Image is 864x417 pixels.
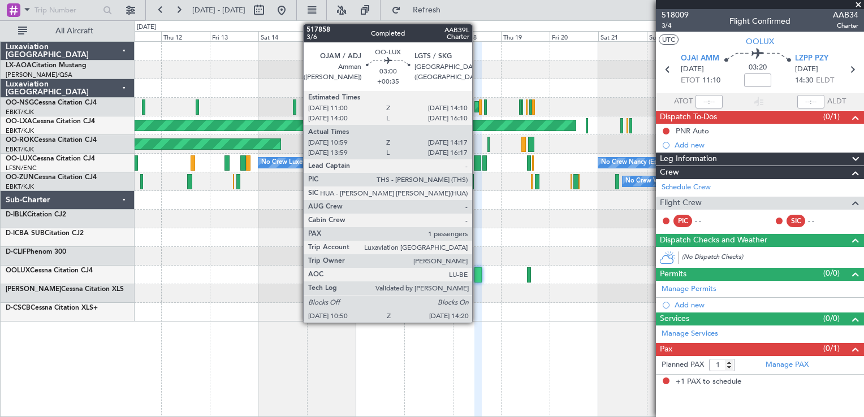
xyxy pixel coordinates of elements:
[676,376,741,388] span: +1 PAX to schedule
[6,305,98,311] a: D-CSCBCessna Citation XLS+
[674,96,693,107] span: ATOT
[660,234,767,247] span: Dispatch Checks and Weather
[6,267,30,274] span: OOLUX
[695,216,720,226] div: - -
[6,249,27,255] span: D-CLIF
[6,183,34,191] a: EBKT/KJK
[6,286,124,293] a: [PERSON_NAME]Cessna Citation XLS
[12,22,123,40] button: All Aircraft
[681,53,719,64] span: OJAI AMM
[702,75,720,86] span: 11:10
[258,31,307,41] div: Sat 14
[307,31,356,41] div: Sun 15
[404,31,453,41] div: Tue 17
[660,312,689,325] span: Services
[6,137,97,144] a: OO-ROKCessna Citation CJ4
[827,96,846,107] span: ALDT
[161,31,210,41] div: Thu 12
[682,253,864,264] div: (No Dispatch Checks)
[601,154,668,171] div: No Crew Nancy (Essey)
[681,75,699,86] span: ETOT
[113,31,161,41] div: Wed 11
[662,21,689,31] span: 3/4
[453,31,502,41] div: Wed 18
[746,36,774,47] span: OOLUX
[659,34,679,45] button: UTC
[676,126,709,136] div: PNR Auto
[833,21,858,31] span: Charter
[673,215,692,227] div: PIC
[6,145,34,154] a: EBKT/KJK
[662,328,718,340] a: Manage Services
[660,268,686,281] span: Permits
[6,137,34,144] span: OO-ROK
[598,31,647,41] div: Sat 21
[6,118,95,125] a: OO-LXACessna Citation CJ4
[386,1,454,19] button: Refresh
[6,71,72,79] a: [PERSON_NAME]/QSA
[6,211,66,218] a: D-IBLKCitation CJ2
[823,342,840,354] span: (0/1)
[795,75,813,86] span: 14:30
[787,215,805,227] div: SIC
[6,174,34,181] span: OO-ZUN
[210,31,258,41] div: Fri 13
[660,166,679,179] span: Crew
[6,230,84,237] a: D-ICBA SUBCitation CJ2
[647,31,695,41] div: Sun 22
[261,154,348,171] div: No Crew Luxembourg (Findel)
[6,118,32,125] span: OO-LXA
[833,9,858,21] span: AAB34
[6,305,31,311] span: D-CSCB
[795,64,818,75] span: [DATE]
[6,211,27,218] span: D-IBLK
[6,267,93,274] a: OOLUXCessna Citation CJ4
[681,64,704,75] span: [DATE]
[34,2,100,19] input: Trip Number
[29,27,119,35] span: All Aircraft
[729,15,790,27] div: Flight Confirmed
[501,31,550,41] div: Thu 19
[478,98,610,115] div: Planned Maint Kortrijk-[GEOGRAPHIC_DATA]
[823,267,840,279] span: (0/0)
[6,174,97,181] a: OO-ZUNCessna Citation CJ4
[662,359,704,371] label: Planned PAX
[808,216,833,226] div: - -
[6,99,97,106] a: OO-NSGCessna Citation CJ4
[660,111,717,124] span: Dispatch To-Dos
[6,155,32,162] span: OO-LUX
[823,111,840,123] span: (0/1)
[403,6,451,14] span: Refresh
[695,95,723,108] input: --:--
[6,62,32,69] span: LX-AOA
[660,197,702,210] span: Flight Crew
[662,182,711,193] a: Schedule Crew
[137,23,156,32] div: [DATE]
[662,284,716,295] a: Manage Permits
[625,173,707,190] div: No Crew Vienna (Schwechat)
[356,31,404,41] div: Mon 16
[6,249,66,255] a: D-CLIFPhenom 300
[823,312,840,324] span: (0/0)
[6,108,34,116] a: EBKT/KJK
[192,5,245,15] span: [DATE] - [DATE]
[749,62,767,73] span: 03:20
[6,286,61,293] span: [PERSON_NAME]
[550,31,598,41] div: Fri 20
[6,155,95,162] a: OO-LUXCessna Citation CJ4
[6,99,34,106] span: OO-NSG
[795,53,828,64] span: LZPP PZY
[816,75,834,86] span: ELDT
[6,164,37,172] a: LFSN/ENC
[766,359,809,371] a: Manage PAX
[6,62,87,69] a: LX-AOACitation Mustang
[675,140,858,150] div: Add new
[6,230,45,237] span: D-ICBA SUB
[660,343,672,356] span: Pax
[675,300,858,310] div: Add new
[6,127,34,135] a: EBKT/KJK
[662,9,689,21] span: 518009
[660,153,717,166] span: Leg Information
